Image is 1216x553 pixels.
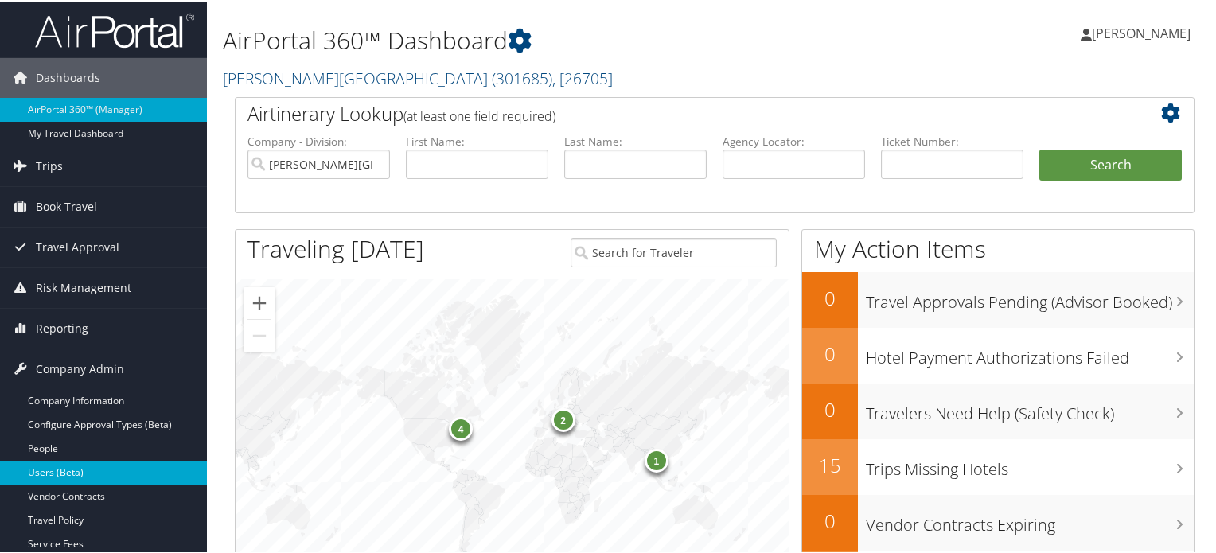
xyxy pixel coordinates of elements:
a: 0Travelers Need Help (Safety Check) [802,382,1194,438]
span: Dashboards [36,56,100,96]
label: Company - Division: [247,132,390,148]
h2: 0 [802,339,858,366]
span: Travel Approval [36,226,119,266]
input: Search for Traveler [571,236,778,266]
button: Zoom in [244,286,275,317]
h2: Airtinerary Lookup [247,99,1102,126]
h1: Traveling [DATE] [247,231,424,264]
h1: AirPortal 360™ Dashboard [223,22,879,56]
div: 2 [551,406,575,430]
a: 0Vendor Contracts Expiring [802,493,1194,549]
div: 4 [449,415,473,438]
button: Zoom out [244,318,275,350]
h3: Vendor Contracts Expiring [866,504,1194,535]
span: , [ 26705 ] [552,66,613,88]
h1: My Action Items [802,231,1194,264]
img: airportal-logo.png [35,10,194,48]
a: 15Trips Missing Hotels [802,438,1194,493]
h3: Hotel Payment Authorizations Failed [866,337,1194,368]
a: [PERSON_NAME][GEOGRAPHIC_DATA] [223,66,613,88]
a: 0Hotel Payment Authorizations Failed [802,326,1194,382]
span: [PERSON_NAME] [1092,23,1191,41]
h2: 15 [802,450,858,477]
label: Ticket Number: [881,132,1023,148]
h3: Travelers Need Help (Safety Check) [866,393,1194,423]
button: Search [1039,148,1182,180]
h2: 0 [802,395,858,422]
label: First Name: [406,132,548,148]
h2: 0 [802,506,858,533]
span: Reporting [36,307,88,347]
label: Last Name: [564,132,707,148]
div: 1 [644,446,668,470]
h2: 0 [802,283,858,310]
a: [PERSON_NAME] [1081,8,1206,56]
label: Agency Locator: [723,132,865,148]
span: (at least one field required) [403,106,555,123]
span: Company Admin [36,348,124,387]
span: Book Travel [36,185,97,225]
span: Risk Management [36,267,131,306]
span: Trips [36,145,63,185]
h3: Trips Missing Hotels [866,449,1194,479]
a: 0Travel Approvals Pending (Advisor Booked) [802,271,1194,326]
h3: Travel Approvals Pending (Advisor Booked) [866,282,1194,312]
span: ( 301685 ) [492,66,552,88]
